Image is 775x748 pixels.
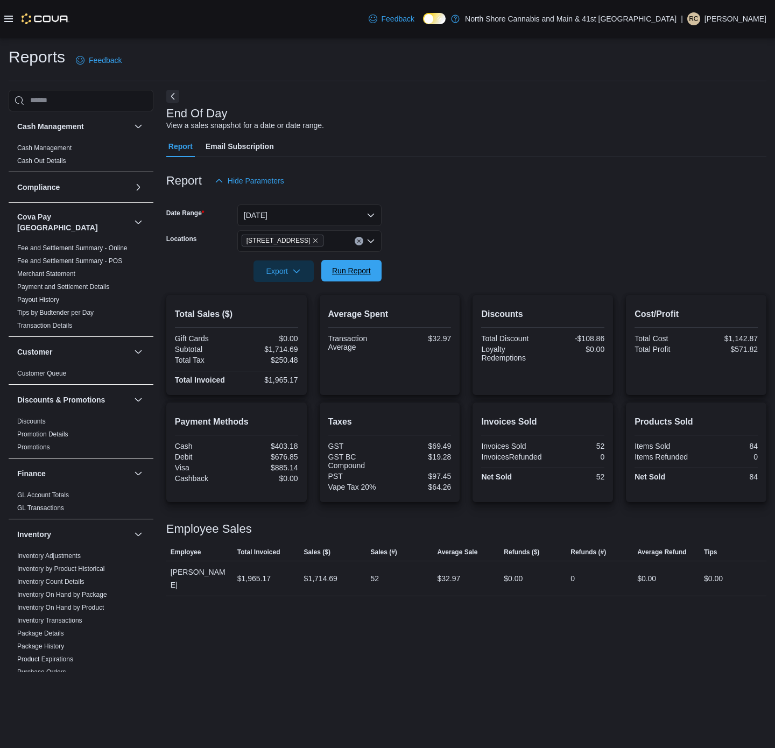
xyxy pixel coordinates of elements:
div: $1,142.87 [699,334,758,343]
span: Total Invoiced [237,548,280,556]
div: $1,965.17 [237,572,271,585]
h3: Discounts & Promotions [17,394,105,405]
div: $64.26 [392,483,451,491]
div: [PERSON_NAME] [166,561,233,596]
div: $32.97 [392,334,451,343]
button: Discounts & Promotions [132,393,145,406]
div: Cashback [175,474,234,483]
span: RC [689,12,698,25]
h3: Inventory [17,529,51,540]
h2: Cost/Profit [635,308,758,321]
div: $1,965.17 [238,376,298,384]
button: Inventory [17,529,130,540]
button: Hide Parameters [210,170,288,192]
strong: Total Invoiced [175,376,225,384]
span: Cash Management [17,144,72,152]
span: Inventory Count Details [17,577,84,586]
span: GL Transactions [17,504,64,512]
a: Purchase Orders [17,668,66,676]
input: Dark Mode [423,13,446,24]
div: $19.28 [392,453,451,461]
button: Finance [132,467,145,480]
strong: Net Sold [481,472,512,481]
div: Ron Chamberlain [687,12,700,25]
a: Payout History [17,296,59,304]
div: Total Tax [175,356,234,364]
span: Payment and Settlement Details [17,283,109,291]
button: Clear input [355,237,363,245]
p: North Shore Cannabis and Main & 41st [GEOGRAPHIC_DATA] [465,12,677,25]
h2: Average Spent [328,308,452,321]
a: GL Transactions [17,504,64,512]
button: Customer [132,345,145,358]
span: Sales ($) [304,548,330,556]
a: Inventory On Hand by Product [17,604,104,611]
p: [PERSON_NAME] [704,12,766,25]
a: Inventory Adjustments [17,552,81,560]
span: Report [168,136,193,157]
div: $250.48 [238,356,298,364]
a: Fee and Settlement Summary - Online [17,244,128,252]
span: Export [260,260,307,282]
button: Run Report [321,260,382,281]
span: Inventory On Hand by Package [17,590,107,599]
h2: Taxes [328,415,452,428]
a: GL Account Totals [17,491,69,499]
a: Tips by Budtender per Day [17,309,94,316]
div: Debit [175,453,234,461]
h2: Total Sales ($) [175,308,298,321]
div: -$108.86 [545,334,604,343]
button: [DATE] [237,204,382,226]
a: Package History [17,643,64,650]
div: InvoicesRefunded [481,453,541,461]
button: Remove 5707 Main St. from selection in this group [312,237,319,244]
span: Cash Out Details [17,157,66,165]
div: Total Profit [635,345,694,354]
div: $0.00 [545,345,604,354]
strong: Net Sold [635,472,665,481]
a: Promotions [17,443,50,451]
div: View a sales snapshot for a date or date range. [166,120,324,131]
div: 52 [545,472,604,481]
a: Inventory by Product Historical [17,565,105,573]
button: Discounts & Promotions [17,394,130,405]
div: $676.85 [238,453,298,461]
div: GST BC Compound [328,453,387,470]
span: 5707 Main St. [242,235,324,246]
a: Fee and Settlement Summary - POS [17,257,122,265]
div: $0.00 [504,572,523,585]
div: Cash [175,442,234,450]
div: Gift Cards [175,334,234,343]
div: 84 [699,472,758,481]
div: $0.00 [238,474,298,483]
div: PST [328,472,387,481]
a: Transaction Details [17,322,72,329]
div: $1,714.69 [238,345,298,354]
h2: Invoices Sold [481,415,604,428]
span: Transaction Details [17,321,72,330]
div: 84 [699,442,758,450]
button: Cova Pay [GEOGRAPHIC_DATA] [17,211,130,233]
div: $1,714.69 [304,572,337,585]
div: $0.00 [704,572,723,585]
a: Discounts [17,418,46,425]
button: Export [253,260,314,282]
span: [STREET_ADDRESS] [246,235,311,246]
span: Purchase Orders [17,668,66,676]
button: Inventory [132,528,145,541]
a: Customer Queue [17,370,66,377]
div: Subtotal [175,345,234,354]
div: 0 [570,572,575,585]
div: Visa [175,463,234,472]
div: $97.45 [392,472,451,481]
img: Cova [22,13,69,24]
div: $32.97 [437,572,460,585]
div: 0 [546,453,604,461]
span: Tips [704,548,717,556]
div: Items Refunded [635,453,694,461]
div: Customer [9,367,153,384]
a: Inventory Transactions [17,617,82,624]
